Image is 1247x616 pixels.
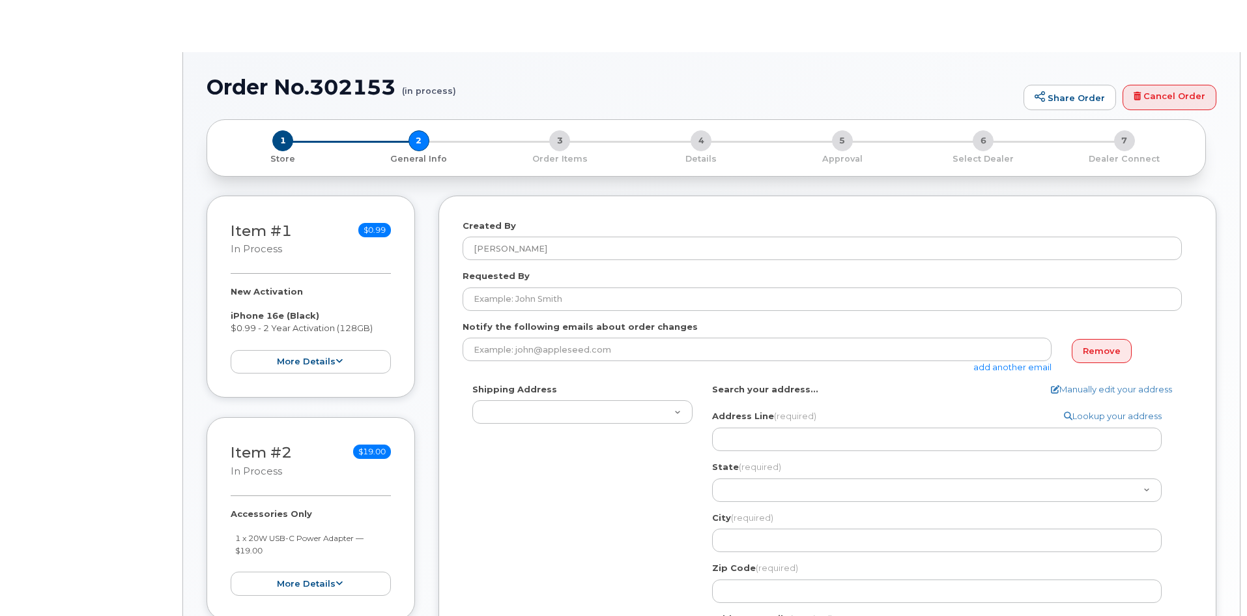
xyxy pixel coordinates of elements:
strong: iPhone 16e (Black) [231,310,319,321]
div: $0.99 - 2 Year Activation (128GB) [231,286,391,374]
label: Requested By [463,270,530,282]
span: $19.00 [353,445,391,459]
small: in process [231,465,282,477]
label: State [712,461,781,473]
strong: Accessories Only [231,508,312,519]
label: Address Line [712,410,816,422]
label: Shipping Address [472,383,557,396]
label: Zip Code [712,562,798,574]
button: more details [231,350,391,374]
a: add another email [973,362,1052,372]
a: Lookup your address [1064,410,1162,422]
span: (required) [739,462,781,472]
a: Cancel Order [1123,85,1216,111]
label: Created By [463,220,516,232]
h3: Item #1 [231,223,292,256]
label: Notify the following emails about order changes [463,321,698,333]
label: City [712,512,773,524]
button: more details [231,572,391,596]
a: Manually edit your address [1051,383,1172,396]
span: (required) [774,411,816,421]
span: 1 [272,130,293,151]
input: Example: john@appleseed.com [463,338,1052,361]
strong: New Activation [231,286,303,297]
span: (required) [731,512,773,523]
span: $0.99 [358,223,391,237]
a: Share Order [1024,85,1116,111]
p: Store [223,153,343,165]
a: 1 Store [218,151,349,165]
small: (in process) [402,76,456,96]
h1: Order No.302153 [207,76,1017,98]
small: in process [231,243,282,255]
small: 1 x 20W USB-C Power Adapter — $19.00 [235,533,364,555]
label: Search your address... [712,383,818,396]
span: (required) [756,563,798,573]
a: Remove [1072,339,1132,363]
input: Example: John Smith [463,287,1182,311]
h3: Item #2 [231,445,292,478]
